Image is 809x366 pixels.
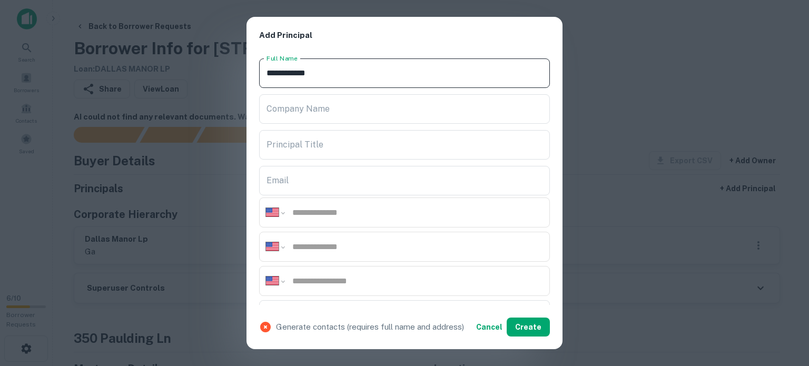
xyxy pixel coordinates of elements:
h2: Add Principal [246,17,563,54]
p: Generate contacts (requires full name and address) [276,321,464,333]
iframe: Chat Widget [756,282,809,332]
button: Create [507,318,550,337]
label: Full Name [267,54,298,63]
button: Cancel [472,318,507,337]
